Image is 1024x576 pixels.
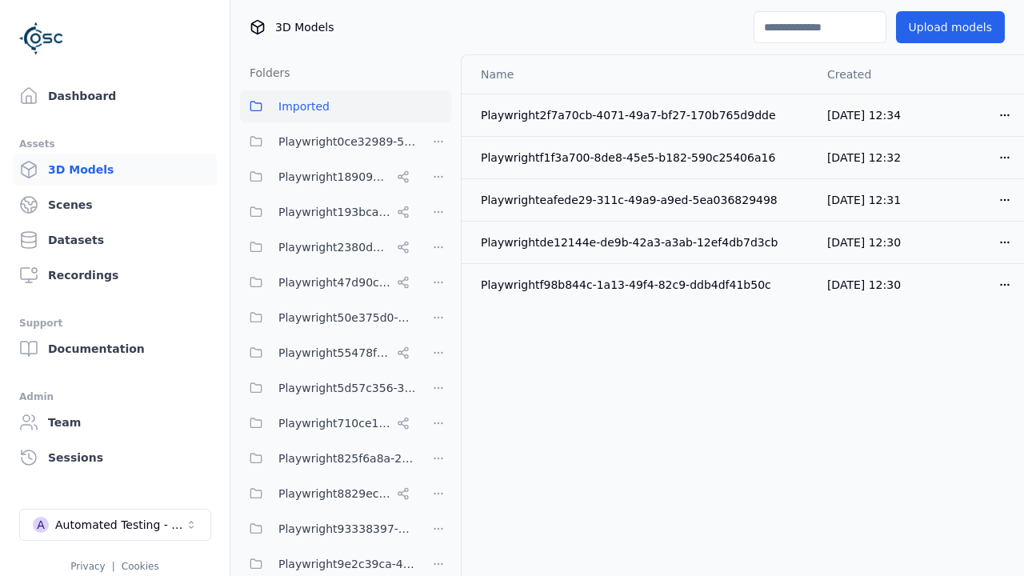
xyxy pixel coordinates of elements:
button: Playwright193bca0e-57fa-418d-8ea9-45122e711dc7 [240,196,416,228]
a: Dashboard [13,80,217,112]
a: Datasets [13,224,217,256]
div: Automated Testing - Playwright [55,517,185,533]
span: [DATE] 12:30 [827,278,901,291]
a: Sessions [13,442,217,474]
button: Playwright710ce123-85fd-4f8c-9759-23c3308d8830 [240,407,416,439]
span: [DATE] 12:32 [827,151,901,164]
span: Playwright50e375d0-6f38-48a7-96e0-b0dcfa24b72f [278,308,416,327]
a: Team [13,406,217,438]
span: Playwright18909032-8d07-45c5-9c81-9eec75d0b16b [278,167,390,186]
span: 3D Models [275,19,334,35]
button: Playwright18909032-8d07-45c5-9c81-9eec75d0b16b [240,161,416,193]
a: Cookies [122,561,159,572]
span: [DATE] 12:34 [827,109,901,122]
a: Documentation [13,333,217,365]
button: Playwright47d90cf2-c635-4353-ba3b-5d4538945666 [240,266,416,298]
span: Playwright47d90cf2-c635-4353-ba3b-5d4538945666 [278,273,390,292]
div: Playwrighteafede29-311c-49a9-a9ed-5ea036829498 [481,192,802,208]
img: Logo [19,16,64,61]
div: Assets [19,134,210,154]
span: Playwright5d57c356-39f7-47ed-9ab9-d0409ac6cddc [278,378,416,398]
button: Playwright825f6a8a-2a7a-425c-94f7-650318982f69 [240,442,416,474]
span: [DATE] 12:31 [827,194,901,206]
span: Playwright193bca0e-57fa-418d-8ea9-45122e711dc7 [278,202,390,222]
h3: Folders [240,65,290,81]
span: Imported [278,97,330,116]
a: 3D Models [13,154,217,186]
button: Playwright93338397-b2fb-421c-ae48-639c0e37edfa [240,513,416,545]
a: Recordings [13,259,217,291]
span: Playwright93338397-b2fb-421c-ae48-639c0e37edfa [278,519,416,538]
div: Playwrightde12144e-de9b-42a3-a3ab-12ef4db7d3cb [481,234,802,250]
span: Playwright2380d3f5-cebf-494e-b965-66be4d67505e [278,238,390,257]
button: Playwright8829ec83-5e68-4376-b984-049061a310ed [240,478,416,510]
div: A [33,517,49,533]
span: Playwright825f6a8a-2a7a-425c-94f7-650318982f69 [278,449,416,468]
span: | [112,561,115,572]
button: Playwright55478f86-28dc-49b8-8d1f-c7b13b14578c [240,337,416,369]
span: [DATE] 12:30 [827,236,901,249]
div: Admin [19,387,210,406]
div: Support [19,314,210,333]
th: Name [462,55,814,94]
a: Privacy [70,561,105,572]
span: Playwright0ce32989-52d0-45cf-b5b9-59d5033d313a [278,132,416,151]
button: Upload models [896,11,1005,43]
div: Playwright2f7a70cb-4071-49a7-bf27-170b765d9dde [481,107,802,123]
th: Created [814,55,921,94]
button: Playwright0ce32989-52d0-45cf-b5b9-59d5033d313a [240,126,416,158]
div: Playwrightf98b844c-1a13-49f4-82c9-ddb4df41b50c [481,277,802,293]
button: Playwright50e375d0-6f38-48a7-96e0-b0dcfa24b72f [240,302,416,334]
button: Imported [240,90,451,122]
span: Playwright8829ec83-5e68-4376-b984-049061a310ed [278,484,390,503]
span: Playwright710ce123-85fd-4f8c-9759-23c3308d8830 [278,414,390,433]
span: Playwright9e2c39ca-48c3-4c03-98f4-0435f3624ea6 [278,554,416,574]
a: Scenes [13,189,217,221]
button: Playwright2380d3f5-cebf-494e-b965-66be4d67505e [240,231,416,263]
div: Playwrightf1f3a700-8de8-45e5-b182-590c25406a16 [481,150,802,166]
button: Select a workspace [19,509,211,541]
span: Playwright55478f86-28dc-49b8-8d1f-c7b13b14578c [278,343,390,362]
button: Playwright5d57c356-39f7-47ed-9ab9-d0409ac6cddc [240,372,416,404]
